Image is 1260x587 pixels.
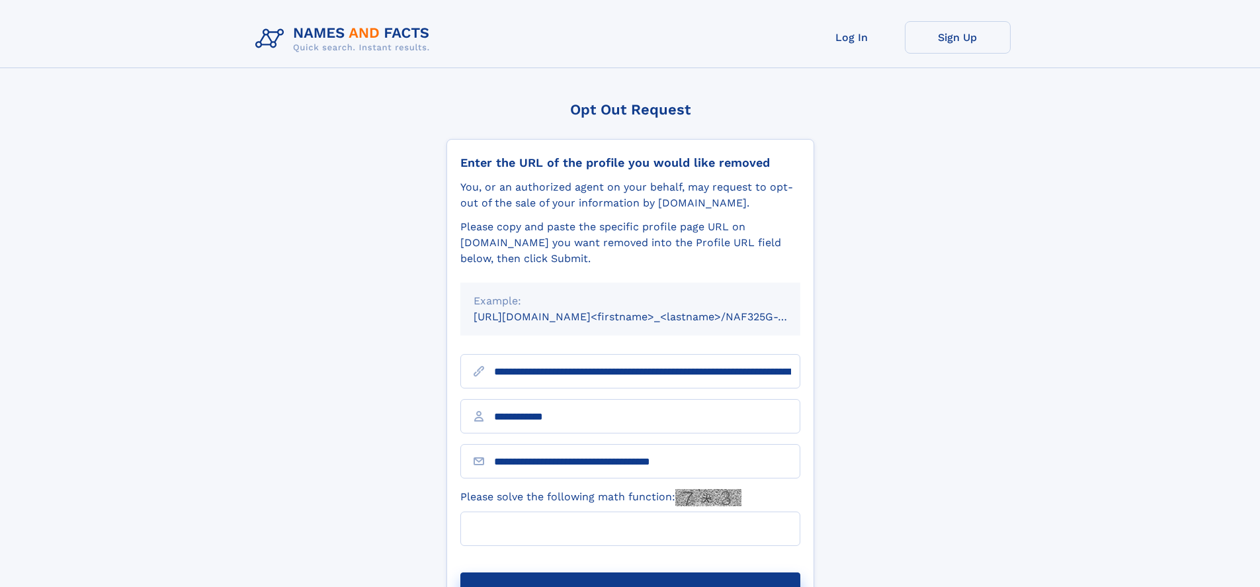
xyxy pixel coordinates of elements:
[250,21,441,57] img: Logo Names and Facts
[446,101,814,118] div: Opt Out Request
[460,489,741,506] label: Please solve the following math function:
[905,21,1011,54] a: Sign Up
[474,310,825,323] small: [URL][DOMAIN_NAME]<firstname>_<lastname>/NAF325G-xxxxxxxx
[460,156,800,170] div: Enter the URL of the profile you would like removed
[460,179,800,211] div: You, or an authorized agent on your behalf, may request to opt-out of the sale of your informatio...
[474,293,787,309] div: Example:
[799,21,905,54] a: Log In
[460,219,800,267] div: Please copy and paste the specific profile page URL on [DOMAIN_NAME] you want removed into the Pr...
